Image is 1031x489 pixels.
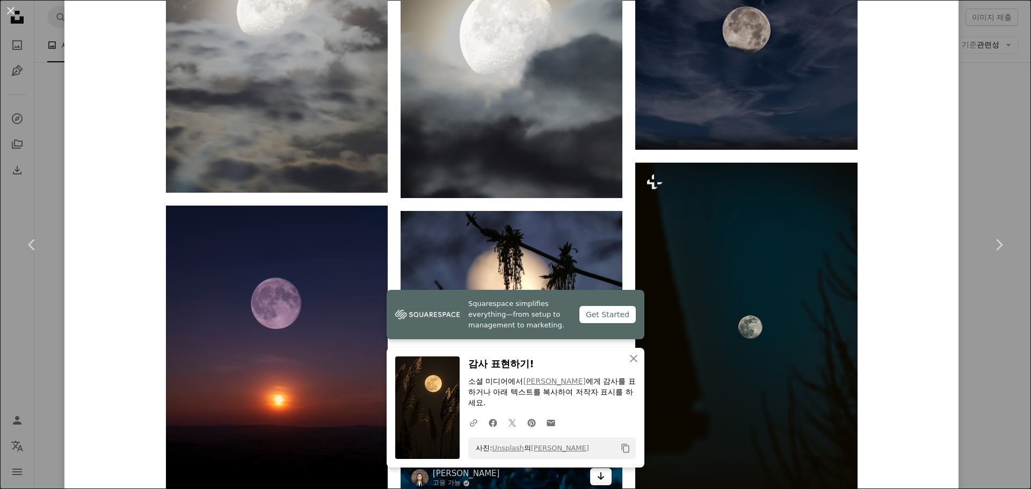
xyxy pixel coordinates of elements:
[579,306,636,323] div: Get Started
[541,412,561,433] a: 이메일로 공유에 공유
[433,479,500,487] a: 고용 가능
[967,193,1031,296] a: 다음
[401,268,622,278] a: 나뭇가지 사이로 보이는 보름달
[468,376,636,408] p: 소셜 미디어에서 에게 감사를 표하거나 아래 텍스트를 복사하여 저작자 표시를 하세요.
[395,306,460,323] img: file-1747939142011-51e5cc87e3c9
[503,412,522,433] a: Twitter에 공유
[635,31,857,40] a: 하늘의 달
[616,439,635,457] button: 클립보드에 복사하기
[590,468,612,485] a: 다운로드
[468,356,636,372] h3: 감사 표현하기!
[166,349,388,359] a: 지평선의 지평선 너머로 해가 지고 있습니다
[483,412,503,433] a: Facebook에 공유
[401,45,622,55] a: 구름 낀 하늘에 보이는 보름달
[635,163,857,489] img: 나뭇가지 사이로 보이는 보름달
[492,444,524,452] a: Unsplash
[433,468,500,479] a: [PERSON_NAME]
[531,444,589,452] a: [PERSON_NAME]
[387,290,644,339] a: Squarespace simplifies everything—from setup to management to marketing.Get Started
[411,469,429,486] img: Mitchell Luo의 프로필로 이동
[522,412,541,433] a: Pinterest에 공유
[401,211,622,335] img: 나뭇가지 사이로 보이는 보름달
[470,440,589,457] span: 사진: 의
[166,40,388,49] a: 구름 사이로 보름달이 보인다
[635,321,857,331] a: 나뭇가지 사이로 보이는 보름달
[523,377,585,385] a: [PERSON_NAME]
[468,298,571,331] span: Squarespace simplifies everything—from setup to management to marketing.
